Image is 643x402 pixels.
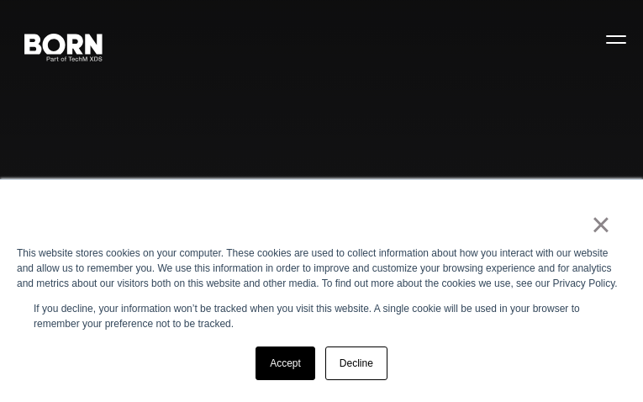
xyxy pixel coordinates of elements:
a: Accept [256,346,315,380]
div: This website stores cookies on your computer. These cookies are used to collect information about... [17,246,626,291]
button: Open [596,21,636,56]
a: × [591,204,611,246]
a: Decline [325,346,387,380]
p: If you decline, your information won’t be tracked when you visit this website. A single cookie wi... [34,301,609,331]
